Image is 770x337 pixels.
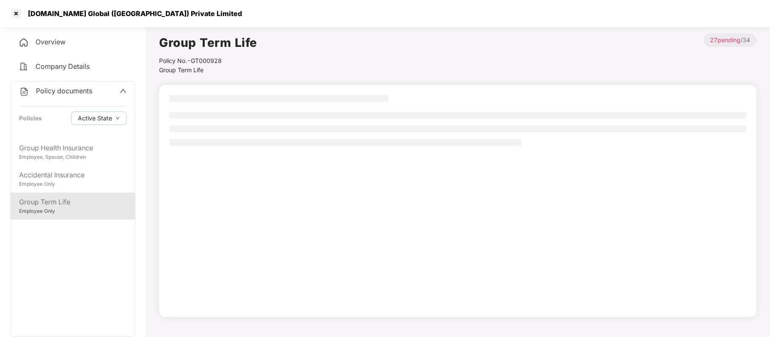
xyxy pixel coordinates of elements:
[36,38,66,46] span: Overview
[19,38,29,48] img: svg+xml;base64,PHN2ZyB4bWxucz0iaHR0cDovL3d3dy53My5vcmcvMjAwMC9zdmciIHdpZHRoPSIyNCIgaGVpZ2h0PSIyNC...
[19,114,42,123] div: Policies
[36,87,92,95] span: Policy documents
[36,62,90,71] span: Company Details
[19,197,126,207] div: Group Term Life
[19,207,126,215] div: Employee Only
[704,33,756,47] p: / 34
[78,114,112,123] span: Active State
[19,143,126,153] div: Group Health Insurance
[71,111,126,125] button: Active Statedown
[19,62,29,72] img: svg+xml;base64,PHN2ZyB4bWxucz0iaHR0cDovL3d3dy53My5vcmcvMjAwMC9zdmciIHdpZHRoPSIyNCIgaGVpZ2h0PSIyNC...
[120,87,126,94] span: up
[710,36,740,43] span: 27 pending
[19,180,126,188] div: Employee Only
[159,66,203,73] span: Group Term Life
[19,153,126,161] div: Employee, Spouse, Children
[19,87,29,97] img: svg+xml;base64,PHN2ZyB4bWxucz0iaHR0cDovL3d3dy53My5vcmcvMjAwMC9zdmciIHdpZHRoPSIyNCIgaGVpZ2h0PSIyNC...
[159,56,257,65] div: Policy No.- GT000928
[23,9,242,18] div: [DOMAIN_NAME] Global ([GEOGRAPHIC_DATA]) Private Limited
[19,170,126,180] div: Accidental Insurance
[159,33,257,52] h1: Group Term Life
[115,116,120,121] span: down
